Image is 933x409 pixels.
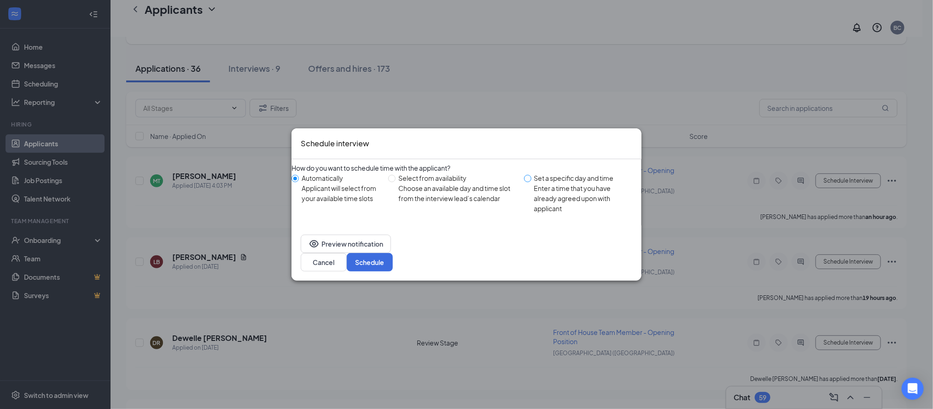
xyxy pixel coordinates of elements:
[309,238,320,249] svg: Eye
[398,173,517,183] div: Select from availability
[301,138,369,150] h3: Schedule interview
[292,163,641,173] div: How do you want to schedule time with the applicant?
[534,173,634,183] div: Set a specific day and time
[301,253,347,271] button: Cancel
[398,183,517,203] div: Choose an available day and time slot from the interview lead’s calendar
[534,183,634,213] div: Enter a time that you have already agreed upon with applicant
[302,183,381,203] div: Applicant will select from your available time slots
[347,253,393,271] button: Schedule
[302,173,381,183] div: Automatically
[902,378,924,400] div: Open Intercom Messenger
[301,235,391,253] button: EyePreview notification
